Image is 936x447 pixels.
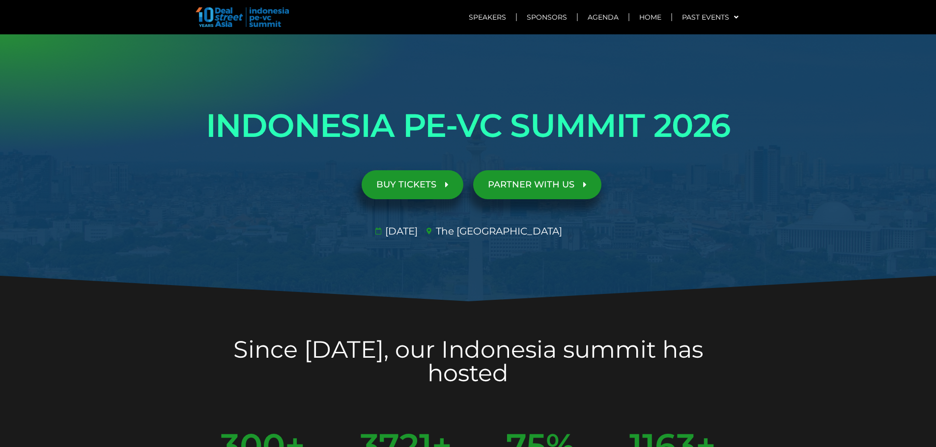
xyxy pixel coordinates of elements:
[383,224,418,238] span: [DATE]​
[488,180,574,189] span: PARTNER WITH US
[459,6,516,28] a: Speakers
[193,338,743,385] h2: Since [DATE], our Indonesia summit has hosted
[433,224,562,238] span: The [GEOGRAPHIC_DATA]​
[376,180,436,189] span: BUY TICKETS
[578,6,628,28] a: Agenda
[672,6,748,28] a: Past Events
[517,6,577,28] a: Sponsors
[473,170,601,199] a: PARTNER WITH US
[193,98,743,153] h1: INDONESIA PE-VC SUMMIT 2026
[362,170,463,199] a: BUY TICKETS
[629,6,671,28] a: Home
